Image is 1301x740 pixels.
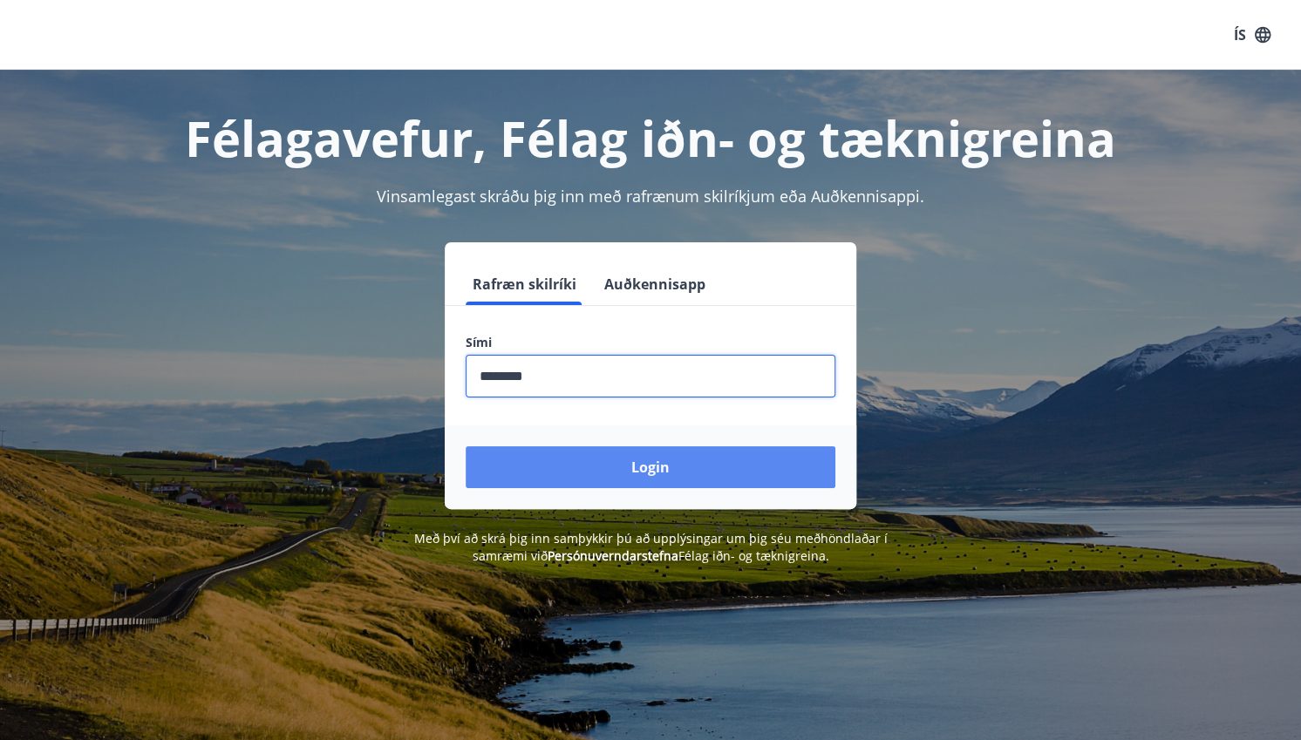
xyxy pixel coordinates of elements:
[466,334,835,351] label: Sími
[377,186,924,207] span: Vinsamlegast skráðu þig inn með rafrænum skilríkjum eða Auðkennisappi.
[597,263,712,305] button: Auðkennisapp
[466,263,583,305] button: Rafræn skilríki
[548,547,678,564] a: Persónuverndarstefna
[1224,19,1280,51] button: ÍS
[44,105,1257,171] h1: Félagavefur, Félag iðn- og tæknigreina
[414,530,888,564] span: Með því að skrá þig inn samþykkir þú að upplýsingar um þig séu meðhöndlaðar í samræmi við Félag i...
[466,446,835,488] button: Login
